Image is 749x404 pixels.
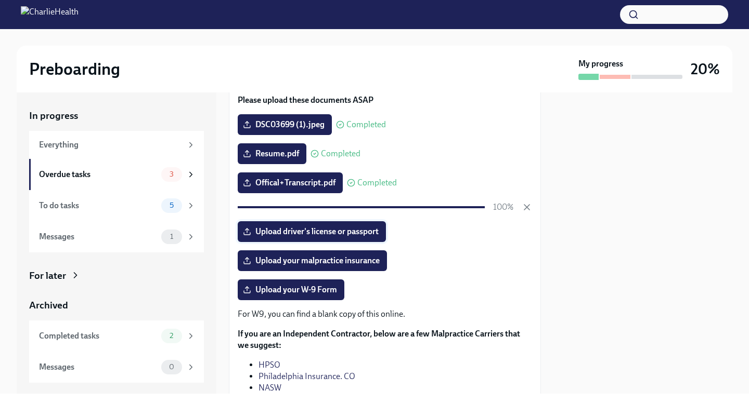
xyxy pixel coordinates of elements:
[164,233,179,240] span: 1
[39,361,157,373] div: Messages
[39,169,157,180] div: Overdue tasks
[238,172,343,193] label: Offical+Transcript.pdf
[29,131,204,159] a: Everything
[29,59,120,79] h2: Preboarding
[39,330,157,342] div: Completed tasks
[163,170,180,178] span: 3
[245,255,380,266] span: Upload your malpractice insurance
[29,221,204,252] a: Messages1
[238,308,532,320] p: For W9, you can find a blank copy of this online.
[29,299,204,312] a: Archived
[238,114,332,135] label: DSC03699 (1).jpeg
[691,60,720,78] h3: 20%
[29,320,204,352] a: Completed tasks2
[39,200,157,211] div: To do tasks
[39,231,157,243] div: Messages
[245,149,299,159] span: Resume.pdf
[163,201,180,209] span: 5
[29,269,66,282] div: For later
[238,221,386,242] label: Upload driver's license or passport
[245,178,335,188] span: Offical+Transcript.pdf
[39,139,182,151] div: Everything
[522,202,532,212] button: Cancel
[238,279,344,300] label: Upload your W-9 Form
[321,150,360,158] span: Completed
[29,352,204,383] a: Messages0
[29,190,204,221] a: To do tasks5
[21,6,79,23] img: CharlieHealth
[357,179,397,187] span: Completed
[29,159,204,190] a: Overdue tasks3
[259,371,355,381] a: Philadelphia Insurance. CO
[29,109,204,123] a: In progress
[346,120,386,129] span: Completed
[578,58,623,70] strong: My progress
[238,95,373,105] strong: Please upload these documents ASAP
[238,143,306,164] label: Resume.pdf
[259,360,280,370] a: HPSO
[245,285,337,295] span: Upload your W-9 Form
[163,332,179,340] span: 2
[29,269,204,282] a: For later
[245,119,325,130] span: DSC03699 (1).jpeg
[245,226,379,237] span: Upload driver's license or passport
[493,201,513,213] p: 100%
[238,250,387,271] label: Upload your malpractice insurance
[163,363,180,371] span: 0
[259,383,281,393] a: NASW
[238,329,520,350] strong: If you are an Independent Contractor, below are a few Malpractice Carriers that we suggest:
